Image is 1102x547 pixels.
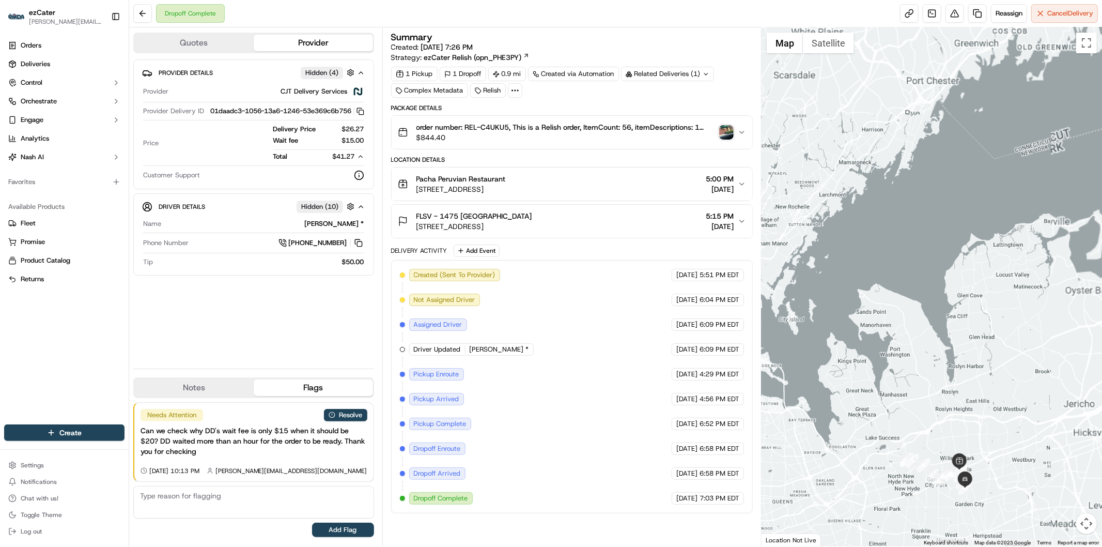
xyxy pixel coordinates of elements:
span: 4:29 PM EDT [700,370,739,379]
span: 7:03 PM EDT [700,494,739,503]
a: Promise [8,237,120,247]
div: [PERSON_NAME] * [165,219,364,229]
span: Product Catalog [21,256,70,265]
img: ezCater [8,13,25,20]
span: [DATE] [706,184,734,194]
span: Driver Details [159,203,205,211]
button: Show street map [767,33,803,53]
span: FLSV - 1475 [GEOGRAPHIC_DATA] [416,211,532,221]
span: Dropoff Arrived [414,469,461,478]
button: Toggle Theme [4,508,125,522]
span: Provider Details [159,69,213,77]
span: Pylon [103,175,125,183]
div: 42 [958,481,972,495]
button: Create [4,424,125,441]
div: Location Not Live [762,534,821,546]
span: $844.40 [416,132,715,143]
a: Open this area in Google Maps (opens a new window) [764,533,798,546]
div: 0.9 mi [488,67,526,81]
span: ezCater Relish (opn_PHE3PY) [424,52,522,63]
span: [STREET_ADDRESS] [416,184,506,194]
span: Created (Sent To Provider) [414,270,495,280]
button: Hidden (4) [301,66,357,79]
button: Start new chat [176,102,188,114]
div: Delivery Activity [391,247,447,255]
div: Created via Automation [528,67,619,81]
img: Nash [10,10,31,31]
span: Engage [21,115,43,125]
span: [DATE] [676,295,697,305]
button: Settings [4,458,125,473]
span: [PHONE_NUMBER] [289,238,347,248]
span: Reassign [996,9,1022,18]
span: [DATE] [676,419,697,429]
span: Log out [21,527,42,536]
span: Provider [143,87,168,96]
button: ezCaterezCater[PERSON_NAME][EMAIL_ADDRESS][DOMAIN_NAME] [4,4,107,29]
span: [DATE] [676,494,697,503]
div: 3 [906,454,919,467]
button: Map camera controls [1076,513,1097,534]
button: Engage [4,112,125,128]
span: Delivery Price [273,125,328,134]
div: 4 [917,459,930,472]
span: Create [59,428,82,438]
span: [PERSON_NAME][EMAIL_ADDRESS][DOMAIN_NAME] [215,467,367,475]
span: $15.00 [330,136,364,145]
span: 6:09 PM EDT [700,320,739,329]
div: Needs Attention [141,409,203,421]
div: $50.00 [157,257,364,267]
a: [PHONE_NUMBER] [278,237,364,249]
a: Orders [4,37,125,54]
a: 📗Knowledge Base [6,146,83,164]
span: Dropoff Enroute [414,444,461,453]
span: Phone Number [143,238,189,248]
div: Strategy: [391,52,530,63]
img: photo_proof_of_delivery image [719,125,734,140]
button: Provider DetailsHidden (4) [142,64,365,81]
button: Notifications [4,475,125,489]
span: Created: [391,42,473,52]
button: 01daadc3-1056-13a6-1246-53e369c6b756 [210,107,364,116]
div: 📗 [10,151,19,159]
span: $26.27 [330,125,364,134]
span: Not Assigned Driver [414,295,475,305]
span: [PERSON_NAME][EMAIL_ADDRESS][DOMAIN_NAME] [29,18,103,26]
a: 💻API Documentation [83,146,170,164]
button: order number: REL-C4UKU5, This is a Relish order, ItemCount: 56, itemDescriptions: 1 Anticuchos d... [392,116,752,149]
div: 39 [953,464,966,477]
div: Complex Metadata [391,83,468,98]
span: [DATE] [676,469,697,478]
span: [DATE] [676,345,697,354]
div: Favorites [4,174,125,190]
span: Dropoff Complete [414,494,468,503]
span: 5:15 PM [706,211,734,221]
span: Knowledge Base [21,150,79,160]
div: Can we check why DD's wait fee is only $15 when it should be $20? DD waited more than an hour for... [141,426,367,457]
button: Nash AI [4,149,125,165]
div: Relish [470,83,506,98]
div: 40 [954,469,967,482]
button: Add Flag [312,523,374,537]
button: Quotes [134,35,254,51]
span: [DATE] [676,394,697,404]
span: Nash AI [21,153,44,162]
span: Analytics [21,134,49,143]
a: Analytics [4,130,125,147]
span: Driver Updated [414,345,461,354]
a: Report a map error [1058,540,1099,545]
span: ezCater [29,7,55,18]
span: Orchestrate [21,97,57,106]
div: 1 Pickup [391,67,438,81]
span: Tip [143,257,153,267]
span: order number: REL-C4UKU5, This is a Relish order, ItemCount: 56, itemDescriptions: 1 Anticuchos d... [416,122,715,132]
span: Provider Delivery ID [143,107,204,116]
div: 7 [936,471,950,484]
span: 5:51 PM EDT [700,270,739,280]
span: Hidden ( 4 ) [305,68,338,78]
span: Pickup Arrived [414,394,459,404]
p: Welcome 👋 [10,41,188,58]
div: 5 [926,469,939,482]
span: Name [143,219,161,229]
